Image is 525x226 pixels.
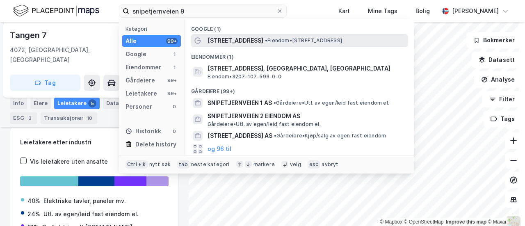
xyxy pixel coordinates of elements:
button: Tag [10,75,80,91]
div: Info [10,98,27,109]
div: Eiendommer (1) [185,47,414,62]
div: [PERSON_NAME] [452,6,499,16]
span: [STREET_ADDRESS] [208,36,263,46]
div: Gårdeiere [126,75,155,85]
img: logo.f888ab2527a4732fd821a326f86c7f29.svg [13,4,99,18]
div: 0 [171,103,178,110]
button: Tags [484,111,522,127]
div: Leietakere etter industri [20,137,169,147]
div: Gårdeiere (99+) [185,82,414,96]
span: SNIPETJERNVEIEN 2 EIENDOM AS [208,111,404,121]
div: Leietakere [54,98,100,109]
div: Utl. av egen/leid fast eiendom el. [43,209,139,219]
div: Alle [126,36,137,46]
div: ESG [10,112,37,124]
button: Analyse [474,71,522,88]
span: • [265,37,267,43]
div: Leietakere [126,89,157,98]
span: Gårdeiere • Kjøp/salg av egen fast eiendom [274,132,386,139]
button: og 96 til [208,144,231,154]
span: Gårdeiere • Utl. av egen/leid fast eiendom el. [274,100,389,106]
div: Elektriske tavler, paneler mv. [43,196,126,206]
span: Eiendom • [STREET_ADDRESS] [265,37,342,44]
div: tab [177,160,189,169]
div: 3 [26,114,34,122]
div: 1 [171,64,178,71]
div: velg [290,161,301,168]
iframe: Chat Widget [484,187,525,226]
div: 0 [171,128,178,135]
div: Tangen 7 [10,29,48,42]
div: Kart [338,6,350,16]
div: 99+ [166,38,178,44]
a: Mapbox [380,219,402,225]
div: Bolig [415,6,430,16]
div: Eiendommer [126,62,161,72]
div: Ctrl + k [126,160,148,169]
div: nytt søk [149,161,171,168]
div: markere [253,161,275,168]
div: 5 [88,99,96,107]
div: Kategori [126,26,181,32]
div: Transaksjoner [41,112,97,124]
span: Gårdeiere • Utl. av egen/leid fast eiendom el. [208,121,321,128]
div: avbryt [322,161,338,168]
span: • [274,100,276,106]
div: Personer [126,102,152,112]
div: 4072, [GEOGRAPHIC_DATA], [GEOGRAPHIC_DATA] [10,45,130,65]
button: Bokmerker [466,32,522,48]
a: Improve this map [446,219,486,225]
div: 99+ [166,77,178,84]
button: Datasett [472,52,522,68]
div: neste kategori [191,161,230,168]
a: OpenStreetMap [404,219,444,225]
div: 10 [85,114,94,122]
div: Delete history [135,139,176,149]
div: Datasett [103,98,144,109]
span: • [274,132,276,139]
div: esc [308,160,320,169]
div: Eiere [30,98,51,109]
div: 99+ [166,90,178,97]
span: SNIPETJERNVEIEN 1 AS [208,98,272,108]
div: Historikk [126,126,161,136]
span: [STREET_ADDRESS], [GEOGRAPHIC_DATA], [GEOGRAPHIC_DATA] [208,64,404,73]
div: Mine Tags [368,6,397,16]
button: Filter [482,91,522,107]
span: Eiendom • 3207-107-593-0-0 [208,73,281,80]
div: 1 [171,51,178,57]
div: 40% [27,196,40,206]
span: [STREET_ADDRESS] AS [208,131,272,141]
div: 24% [27,209,40,219]
div: Vis leietakere uten ansatte [30,157,108,167]
input: Søk på adresse, matrikkel, gårdeiere, leietakere eller personer [129,5,276,17]
div: Google [126,49,146,59]
div: Google (1) [185,19,414,34]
